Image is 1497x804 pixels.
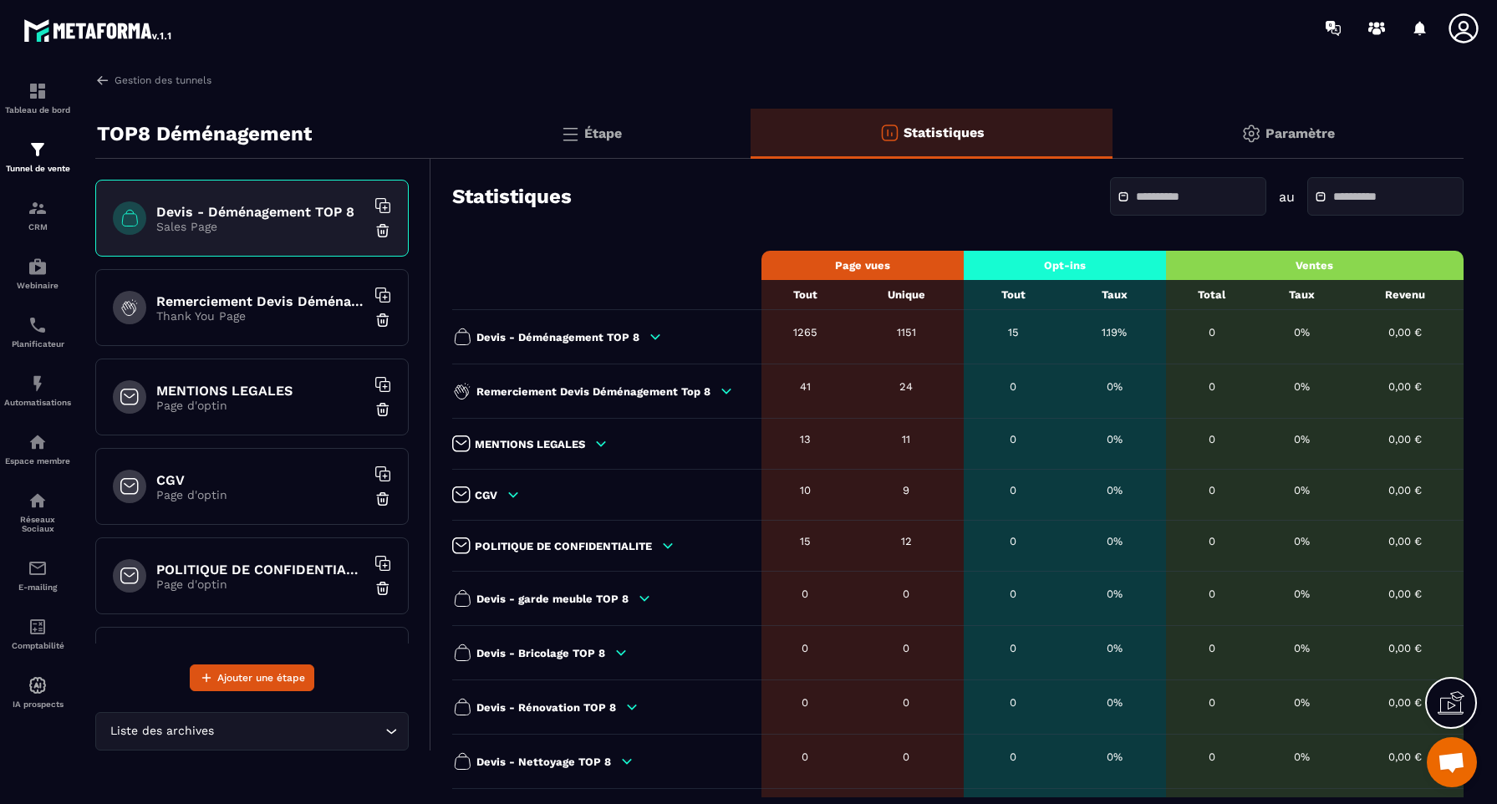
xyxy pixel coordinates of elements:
p: Tunnel de vente [4,164,71,173]
div: 0,00 € [1354,433,1455,445]
img: stats-o.f719a939.svg [879,123,899,143]
div: 0 [1174,380,1250,393]
p: POLITIQUE DE CONFIDENTIALITE [475,540,652,552]
div: 0,00 € [1354,588,1455,600]
div: 0% [1072,588,1158,600]
img: trash [374,222,391,239]
div: 0 [857,696,955,709]
div: 0% [1072,751,1158,763]
h6: CGV [156,472,365,488]
th: Tout [964,280,1063,310]
div: 12 [857,535,955,547]
p: Page d'optin [156,399,365,412]
div: 0 [857,751,955,763]
div: 0% [1266,326,1338,338]
span: Ajouter une étape [217,669,305,686]
a: social-networksocial-networkRéseaux Sociaux [4,478,71,546]
th: Opt-ins [964,251,1166,280]
a: formationformationTunnel de vente [4,127,71,186]
a: formationformationCRM [4,186,71,244]
div: 0,00 € [1354,380,1455,393]
div: 0% [1072,535,1158,547]
div: 0 [1174,588,1250,600]
p: TOP8 Déménagement [97,117,312,150]
img: trash [374,580,391,597]
img: logo [23,15,174,45]
div: 0 [1174,696,1250,709]
div: 0 [770,696,840,709]
p: MENTIONS LEGALES [475,438,585,450]
p: Devis - Rénovation TOP 8 [476,701,616,714]
a: emailemailE-mailing [4,546,71,604]
p: Page d'optin [156,488,365,501]
div: 0 [972,380,1055,393]
p: CGV [475,489,497,501]
div: 0% [1072,484,1158,496]
div: 0,00 € [1354,535,1455,547]
th: Total [1166,280,1258,310]
div: 41 [770,380,840,393]
img: social-network [28,491,48,511]
a: automationsautomationsEspace membre [4,420,71,478]
th: Taux [1258,280,1347,310]
div: 0% [1266,588,1338,600]
p: Thank You Page [156,309,365,323]
div: 15 [972,326,1055,338]
div: 0 [857,642,955,654]
img: trash [374,491,391,507]
th: Revenu [1346,280,1464,310]
div: 0 [1174,484,1250,496]
div: 0% [1266,696,1338,709]
h6: MENTIONS LEGALES [156,383,365,399]
div: 0% [1072,696,1158,709]
p: Devis - Déménagement TOP 8 [476,331,639,343]
th: Ventes [1166,251,1464,280]
div: 0 [1174,751,1250,763]
div: 0 [972,642,1055,654]
div: 0 [1174,642,1250,654]
img: email [28,558,48,578]
p: Étape [584,125,622,141]
a: automationsautomationsWebinaire [4,244,71,303]
th: Taux [1063,280,1166,310]
p: E-mailing [4,583,71,592]
div: Search for option [95,712,409,751]
p: au [1279,189,1295,205]
p: Planificateur [4,339,71,349]
p: Remerciement Devis Déménagement Top 8 [476,385,710,398]
div: 24 [857,380,955,393]
th: Tout [761,280,848,310]
p: Webinaire [4,281,71,290]
img: bars.0d591741.svg [560,124,580,144]
p: Devis - Nettoyage TOP 8 [476,756,611,768]
div: 0% [1072,380,1158,393]
span: Liste des archives [106,722,217,740]
p: IA prospects [4,700,71,709]
p: Devis - Bricolage TOP 8 [476,647,605,659]
a: automationsautomationsAutomatisations [4,361,71,420]
button: Ajouter une étape [190,664,314,691]
p: Réseaux Sociaux [4,515,71,533]
div: 0% [1266,484,1338,496]
a: accountantaccountantComptabilité [4,604,71,663]
a: schedulerschedulerPlanificateur [4,303,71,361]
p: Paramètre [1265,125,1335,141]
div: 0,00 € [1354,326,1455,338]
h6: Remerciement Devis Déménagement Top 8 [156,293,365,309]
div: 1.19% [1072,326,1158,338]
p: Comptabilité [4,641,71,650]
img: formation [28,198,48,218]
div: 1265 [770,326,840,338]
a: Gestion des tunnels [95,73,211,88]
h6: POLITIQUE DE CONFIDENTIALITE [156,562,365,578]
div: 0 [972,484,1055,496]
div: 0 [1174,326,1250,338]
div: 0% [1266,535,1338,547]
img: automations [28,374,48,394]
p: Tableau de bord [4,105,71,114]
div: 0 [972,535,1055,547]
p: Sales Page [156,220,365,233]
div: 0 [770,642,840,654]
th: Unique [848,280,964,310]
div: 0,00 € [1354,642,1455,654]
